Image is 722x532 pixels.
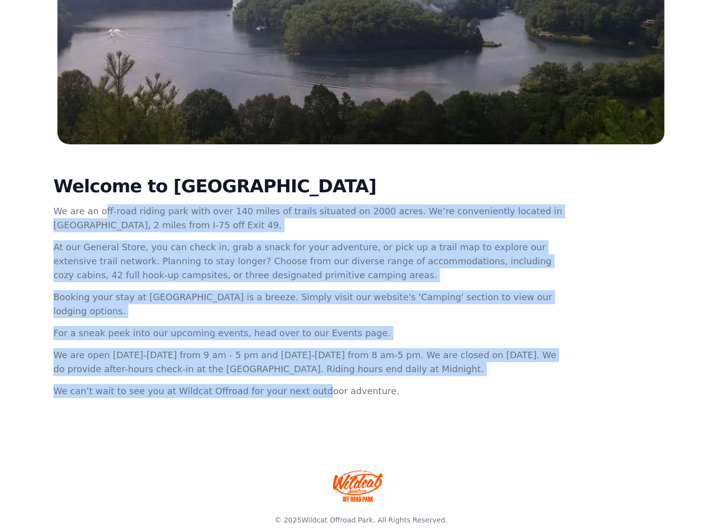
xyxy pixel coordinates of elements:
img: Wildcat Offroad park [333,470,383,502]
p: We are an off-road riding park with over 140 miles of trails situated on 2000 acres. We’re conven... [53,204,565,232]
a: Wildcat Offroad Park [302,516,373,524]
p: We can’t wait to see you at Wildcat Offroad for your next outdoor adventure. [53,384,565,398]
p: At our General Store, you can check in, grab a snack for your adventure, or pick up a trail map t... [53,240,565,282]
p: For a sneak peek into our upcoming events, head over to our Events page. [53,326,565,340]
h2: Welcome to [GEOGRAPHIC_DATA] [53,176,565,196]
p: Booking your stay at [GEOGRAPHIC_DATA] is a breeze. Simply visit our website's 'Camping' section ... [53,290,565,318]
span: © 2025 . All Rights Reserved. [275,516,447,524]
p: We are open [DATE]-[DATE] from 9 am - 5 pm and [DATE]-[DATE] from 8 am-5 pm. We are closed on [DA... [53,348,565,376]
